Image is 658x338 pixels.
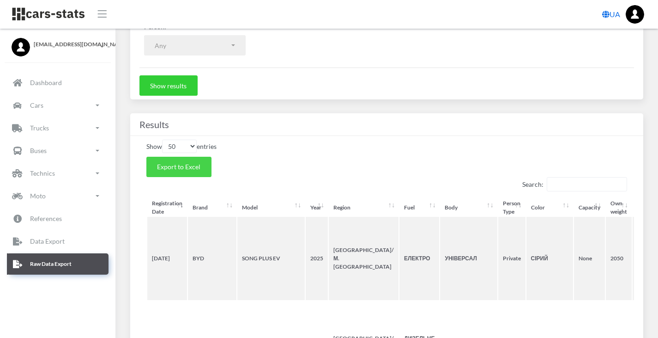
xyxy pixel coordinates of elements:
img: navbar brand [12,7,85,21]
th: Model: activate to sort column ascending [237,199,305,216]
a: Buses [7,140,109,161]
th: Brand: activate to sort column ascending [188,199,236,216]
h4: Results [139,117,634,132]
th: Private [498,217,525,300]
input: Search: [547,177,627,191]
p: Buses [30,145,47,156]
th: Own weight: activate to sort column ascending [606,199,632,216]
th: None [574,217,605,300]
th: Color: activate to sort column ascending [526,199,573,216]
label: Search: [522,177,627,191]
p: Data Export [30,235,65,247]
a: References [7,208,109,229]
button: Any [144,35,246,55]
th: УНІВЕРСАЛ [440,217,497,300]
th: Capacity: activate to sort column ascending [574,199,605,216]
span: [EMAIL_ADDRESS][DOMAIN_NAME] [34,40,104,49]
a: Raw Data Export [7,253,109,275]
p: References [30,213,62,224]
th: 2025 [306,217,328,300]
a: Trucks [7,117,109,139]
a: Moto [7,185,109,207]
a: Technics [7,163,109,184]
p: Cars [30,99,43,111]
p: Trucks [30,122,49,134]
a: [EMAIL_ADDRESS][DOMAIN_NAME] [12,38,104,49]
img: ... [626,5,644,24]
p: Moto [30,190,46,202]
th: [DATE] [147,217,187,300]
th: Fuel: activate to sort column ascending [399,199,439,216]
p: Technics [30,167,55,179]
div: Any [155,41,229,50]
select: Showentries [162,140,197,153]
th: СІРИЙ [526,217,573,300]
a: UA [598,5,624,24]
button: Export to Excel [146,157,211,177]
th: BYD [188,217,236,300]
button: Show results [139,75,198,96]
p: Raw Data Export [30,259,72,269]
label: Show entries [146,140,217,153]
th: Year: activate to sort column ascending [306,199,328,216]
th: Region: activate to sort column ascending [329,199,398,216]
th: [GEOGRAPHIC_DATA]/М.[GEOGRAPHIC_DATA] [329,217,398,300]
p: Dashboard [30,77,62,88]
th: Body: activate to sort column ascending [440,199,497,216]
a: Cars [7,95,109,116]
th: Registration Date: activate to sort column ascending [147,199,187,216]
th: SONG PLUS EV [237,217,305,300]
th: ЕЛЕКТРО [399,217,439,300]
span: Export to Excel [157,163,200,171]
a: Data Export [7,231,109,252]
th: 2050 [606,217,632,300]
th: Person Type: activate to sort column ascending [498,199,525,216]
a: Dashboard [7,72,109,93]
